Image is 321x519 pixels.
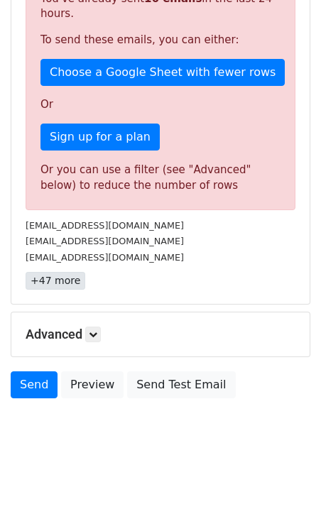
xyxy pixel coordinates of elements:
h5: Advanced [26,327,295,342]
p: To send these emails, you can either: [40,33,281,48]
a: Sign up for a plan [40,124,160,151]
a: Preview [61,371,124,398]
small: [EMAIL_ADDRESS][DOMAIN_NAME] [26,220,184,231]
small: [EMAIL_ADDRESS][DOMAIN_NAME] [26,252,184,263]
p: Or [40,97,281,112]
small: [EMAIL_ADDRESS][DOMAIN_NAME] [26,236,184,246]
a: Send Test Email [127,371,235,398]
a: +47 more [26,272,85,290]
div: Or you can use a filter (see "Advanced" below) to reduce the number of rows [40,162,281,194]
a: Send [11,371,58,398]
a: Choose a Google Sheet with fewer rows [40,59,285,86]
iframe: Chat Widget [250,451,321,519]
